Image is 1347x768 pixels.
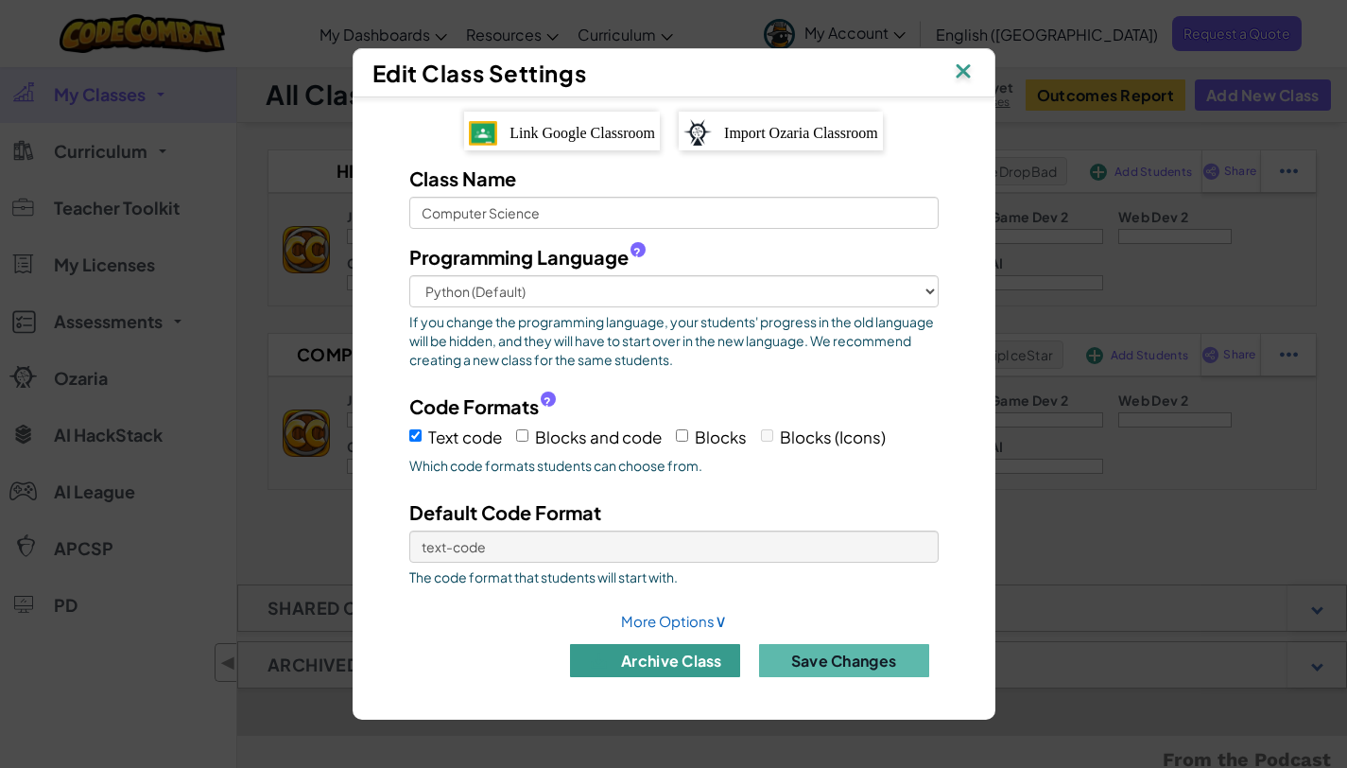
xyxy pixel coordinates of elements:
[409,500,601,524] span: Default Code Format
[428,427,502,447] span: Text code
[516,429,528,442] input: Blocks and code
[409,393,539,420] span: Code Formats
[544,394,551,410] span: ?
[715,609,727,631] span: ∨
[409,429,422,442] input: Text code
[509,125,655,141] span: Link Google Classroom
[780,427,886,447] span: Blocks (Icons)
[409,243,629,271] span: Programming Language
[761,429,773,442] input: Blocks (Icons)
[469,121,497,146] img: IconGoogleClassroom.svg
[372,59,587,87] span: Edit Class Settings
[633,245,641,260] span: ?
[621,612,727,630] a: More Options
[676,429,688,442] input: Blocks
[683,119,712,146] img: ozaria-logo.png
[587,649,611,672] img: IconArchive.svg
[535,427,662,447] span: Blocks and code
[409,456,939,475] span: Which code formats students can choose from.
[724,125,878,141] span: Import Ozaria Classroom
[409,312,939,369] span: If you change the programming language, your students' progress in the old language will be hidde...
[409,166,516,190] span: Class Name
[409,567,939,586] span: The code format that students will start with.
[951,59,976,87] img: IconClose.svg
[695,427,747,447] span: Blocks
[570,644,740,677] button: archive class
[759,644,929,677] button: Save Changes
